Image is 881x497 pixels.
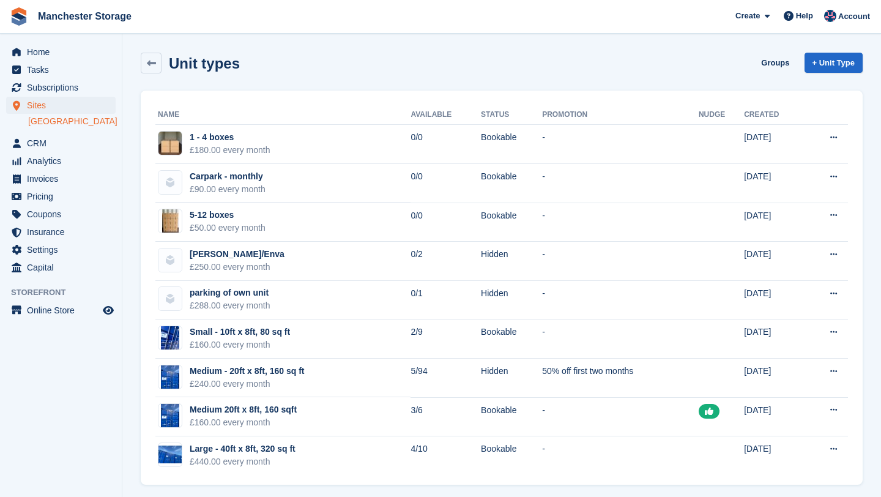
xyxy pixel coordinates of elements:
[158,446,182,463] img: IMG_1128.jpeg
[744,125,804,164] td: [DATE]
[796,10,813,22] span: Help
[481,164,542,203] td: Bookable
[190,222,266,234] div: £50.00 every month
[542,281,699,320] td: -
[6,223,116,241] a: menu
[158,171,182,194] img: blank-unit-type-icon-ffbac7b88ba66c5e286b0e438baccc4b9c83835d4c34f86887a83fc20ec27e7b.svg
[27,43,100,61] span: Home
[542,436,699,475] td: -
[838,10,870,23] span: Account
[27,188,100,205] span: Pricing
[411,203,481,242] td: 0/0
[6,97,116,114] a: menu
[756,53,794,73] a: Groups
[158,248,182,272] img: blank-unit-type-icon-ffbac7b88ba66c5e286b0e438baccc4b9c83835d4c34f86887a83fc20ec27e7b.svg
[190,326,290,338] div: Small - 10ft x 8ft, 80 sq ft
[190,131,270,144] div: 1 - 4 boxes
[411,319,481,359] td: 2/9
[27,79,100,96] span: Subscriptions
[6,152,116,170] a: menu
[190,443,296,455] div: Large - 40ft x 8ft, 320 sq ft
[542,105,699,125] th: Promotion
[11,286,122,299] span: Storefront
[6,170,116,187] a: menu
[27,223,100,241] span: Insurance
[481,319,542,359] td: Bookable
[481,359,542,398] td: Hidden
[744,281,804,320] td: [DATE]
[190,248,284,261] div: [PERSON_NAME]/Enva
[27,170,100,187] span: Invoices
[161,403,179,428] img: IMG_1129.jpeg
[10,7,28,26] img: stora-icon-8386f47178a22dfd0bd8f6a31ec36ba5ce8667c1dd55bd0f319d3a0aa187defe.svg
[411,359,481,398] td: 5/94
[190,286,270,299] div: parking of own unit
[161,365,179,389] img: IMG_1129.jpeg
[411,281,481,320] td: 0/1
[101,303,116,318] a: Preview store
[542,319,699,359] td: -
[6,61,116,78] a: menu
[6,241,116,258] a: menu
[542,242,699,281] td: -
[27,241,100,258] span: Settings
[6,43,116,61] a: menu
[481,281,542,320] td: Hidden
[744,242,804,281] td: [DATE]
[6,188,116,205] a: menu
[190,209,266,222] div: 5-12 boxes
[190,299,270,312] div: £288.00 every month
[190,261,284,274] div: £250.00 every month
[161,326,179,350] img: IMG_1123.jpeg
[162,209,179,233] img: manchester-storage-12-boxes-mobile.jpg
[190,403,297,416] div: Medium 20ft x 8ft, 160 sqft
[481,397,542,436] td: Bookable
[744,397,804,436] td: [DATE]
[27,61,100,78] span: Tasks
[155,105,411,125] th: Name
[27,259,100,276] span: Capital
[481,105,542,125] th: Status
[6,79,116,96] a: menu
[411,125,481,164] td: 0/0
[411,105,481,125] th: Available
[481,436,542,475] td: Bookable
[744,319,804,359] td: [DATE]
[542,125,699,164] td: -
[28,116,116,127] a: [GEOGRAPHIC_DATA]
[27,302,100,319] span: Online Store
[6,206,116,223] a: menu
[190,416,297,429] div: £160.00 every month
[27,135,100,152] span: CRM
[158,287,182,310] img: blank-unit-type-icon-ffbac7b88ba66c5e286b0e438baccc4b9c83835d4c34f86887a83fc20ec27e7b.svg
[6,259,116,276] a: menu
[190,455,296,468] div: £440.00 every month
[805,53,863,73] a: + Unit Type
[169,55,240,72] h2: Unit types
[699,105,744,125] th: Nudge
[190,144,270,157] div: £180.00 every month
[744,105,804,125] th: Created
[411,242,481,281] td: 0/2
[744,164,804,203] td: [DATE]
[27,97,100,114] span: Sites
[481,203,542,242] td: Bookable
[735,10,760,22] span: Create
[6,302,116,319] a: menu
[190,170,266,183] div: Carpark - monthly
[27,206,100,223] span: Coupons
[744,436,804,475] td: [DATE]
[190,183,266,196] div: £90.00 every month
[411,436,481,475] td: 4/10
[481,125,542,164] td: Bookable
[190,338,290,351] div: £160.00 every month
[158,132,182,155] img: manchester-storage-4-boxes_compressed.jpg
[481,242,542,281] td: Hidden
[542,164,699,203] td: -
[411,164,481,203] td: 0/0
[744,359,804,398] td: [DATE]
[190,365,304,378] div: Medium - 20ft x 8ft, 160 sq ft
[27,152,100,170] span: Analytics
[6,135,116,152] a: menu
[744,203,804,242] td: [DATE]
